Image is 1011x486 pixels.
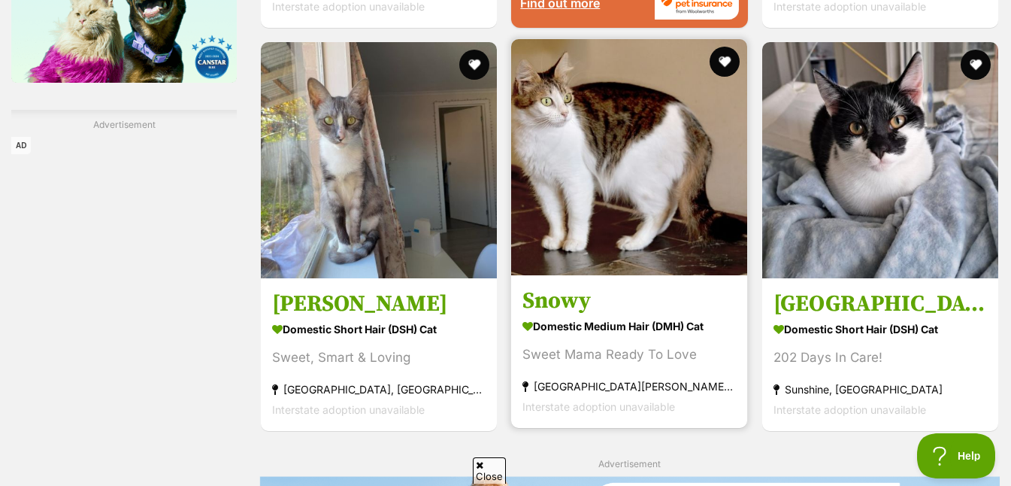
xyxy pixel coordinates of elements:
[511,275,747,428] a: Snowy Domestic Medium Hair (DMH) Cat Sweet Mama Ready To Love [GEOGRAPHIC_DATA][PERSON_NAME][GEOG...
[598,458,661,469] span: Advertisement
[522,345,736,365] div: Sweet Mama Ready To Love
[773,379,987,399] strong: Sunshine, [GEOGRAPHIC_DATA]
[762,42,998,278] img: Muushu - Domestic Short Hair (DSH) Cat
[261,278,497,431] a: [PERSON_NAME] Domestic Short Hair (DSH) Cat Sweet, Smart & Loving [GEOGRAPHIC_DATA], [GEOGRAPHIC_...
[961,50,991,80] button: favourite
[522,400,675,413] span: Interstate adoption unavailable
[11,137,31,154] span: AD
[522,376,736,396] strong: [GEOGRAPHIC_DATA][PERSON_NAME][GEOGRAPHIC_DATA]
[261,42,497,278] img: Minnie - Domestic Short Hair (DSH) Cat
[272,318,486,340] strong: Domestic Short Hair (DSH) Cat
[773,290,987,318] h3: [GEOGRAPHIC_DATA]
[511,39,747,275] img: Snowy - Domestic Medium Hair (DMH) Cat
[272,403,425,416] span: Interstate adoption unavailable
[773,403,926,416] span: Interstate adoption unavailable
[459,50,489,80] button: favourite
[272,379,486,399] strong: [GEOGRAPHIC_DATA], [GEOGRAPHIC_DATA]
[917,433,996,478] iframe: Help Scout Beacon - Open
[773,318,987,340] strong: Domestic Short Hair (DSH) Cat
[710,47,740,77] button: favourite
[272,348,486,368] div: Sweet, Smart & Loving
[522,315,736,337] strong: Domestic Medium Hair (DMH) Cat
[272,290,486,318] h3: [PERSON_NAME]
[762,278,998,431] a: [GEOGRAPHIC_DATA] Domestic Short Hair (DSH) Cat 202 Days In Care! Sunshine, [GEOGRAPHIC_DATA] Int...
[522,287,736,315] h3: Snowy
[473,457,506,484] span: Close
[773,348,987,368] div: 202 Days In Care!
